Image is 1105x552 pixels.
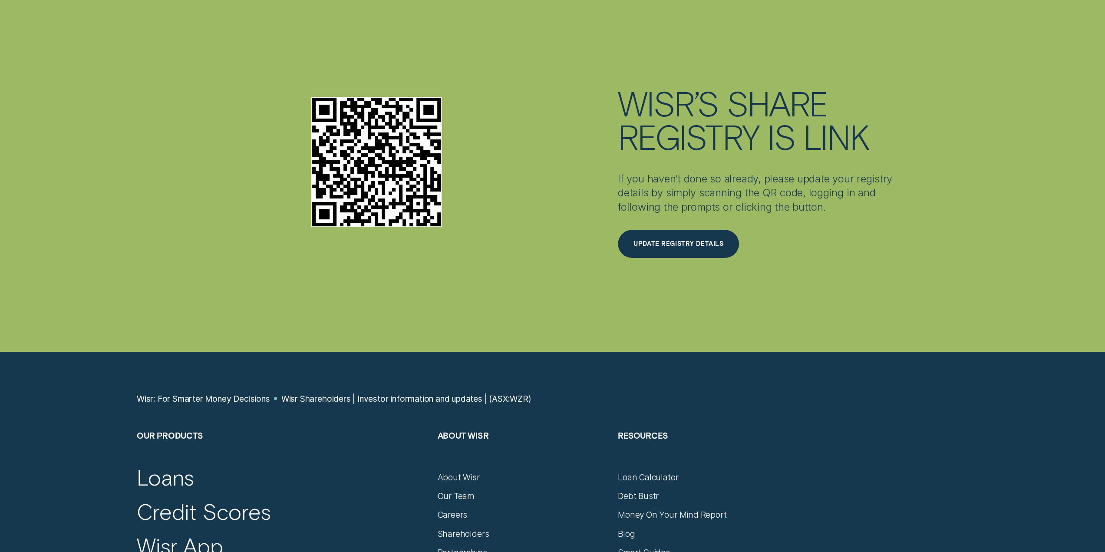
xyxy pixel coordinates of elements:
[137,393,270,404] a: Wisr: For Smarter Money Decisions
[618,172,908,214] p: If you haven’t done so already, please update your registry details by simply scanning the QR cod...
[618,529,635,539] a: Blog
[618,491,659,501] a: Debt Bustr
[137,430,427,472] h2: Our Products
[618,472,678,483] a: Loan Calculator
[437,491,474,501] a: Our Team
[437,529,489,539] a: Shareholders
[437,509,467,520] a: Careers
[437,430,607,472] h2: About Wisr
[281,393,531,404] a: Wisr Shareholders | Investor information and updates | (ASX:WZR)
[618,230,908,258] a: Update Registry Details
[137,498,270,525] a: Credit Scores
[618,509,726,520] a: Money On Your Mind Report
[437,472,479,483] a: About Wisr
[311,97,442,227] img: Wisr’s Share Registry is Link
[137,463,194,490] a: Loans
[618,430,788,472] h2: Resources
[618,86,908,153] h2: Wisr’s Share Registry is Link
